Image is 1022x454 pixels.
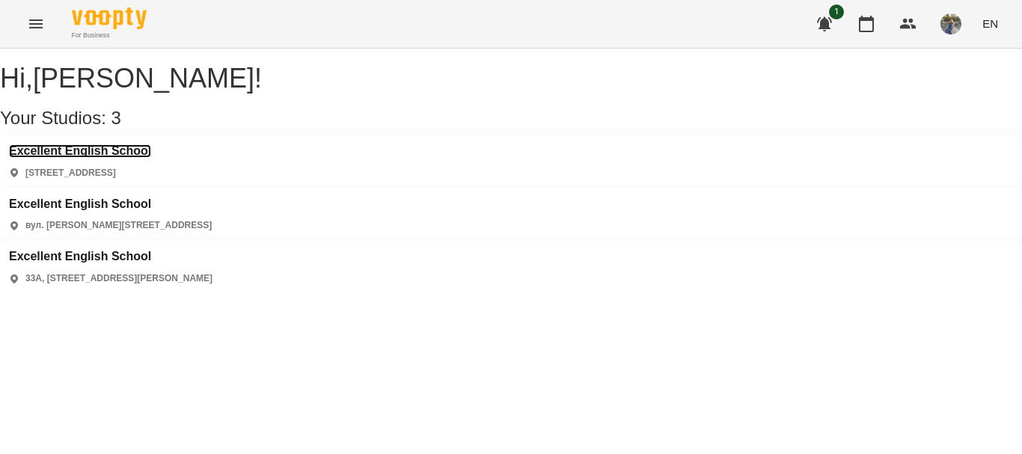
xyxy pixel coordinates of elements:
button: EN [976,10,1004,37]
p: [STREET_ADDRESS] [25,167,116,180]
button: Menu [18,6,54,42]
a: Excellent English School [9,197,212,211]
span: 1 [829,4,844,19]
span: 3 [111,108,121,128]
img: aed329fc70d3964b594478412e8e91ea.jpg [940,13,961,34]
span: For Business [72,31,147,40]
span: EN [982,16,998,31]
a: Excellent English School [9,144,151,158]
img: Voopty Logo [72,7,147,29]
p: вул. [PERSON_NAME][STREET_ADDRESS] [25,219,212,232]
a: Excellent English School [9,250,212,263]
p: 33A, [STREET_ADDRESS][PERSON_NAME] [25,272,212,285]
